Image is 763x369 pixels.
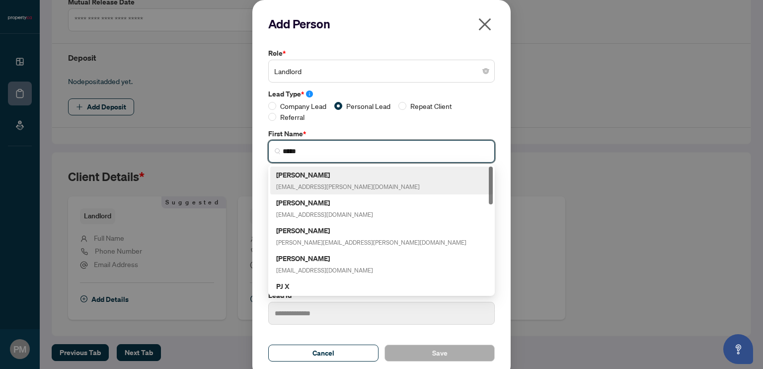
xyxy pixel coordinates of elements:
[276,267,373,274] span: [EMAIL_ADDRESS][DOMAIN_NAME]
[312,345,334,361] span: Cancel
[276,100,330,111] span: Company Lead
[268,16,495,32] h2: Add Person
[274,62,489,81] span: Landlord
[276,225,466,236] h5: [PERSON_NAME]
[276,111,308,122] span: Referral
[723,334,753,364] button: Open asap
[276,239,466,246] span: [PERSON_NAME][EMAIL_ADDRESS][PERSON_NAME][DOMAIN_NAME]
[276,197,373,208] h5: [PERSON_NAME]
[268,89,495,99] label: Lead Type
[406,100,456,111] span: Repeat Client
[477,16,493,32] span: close
[276,169,420,181] h5: [PERSON_NAME]
[276,183,420,190] span: [EMAIL_ADDRESS][PERSON_NAME][DOMAIN_NAME]
[268,48,495,59] label: Role
[384,345,495,362] button: Save
[275,148,281,154] img: search_icon
[342,100,394,111] span: Personal Lead
[483,68,489,74] span: close-circle
[276,280,373,292] h5: PJ X
[276,253,373,264] h5: [PERSON_NAME]
[306,91,313,97] span: info-circle
[268,290,495,301] label: Lead Id
[268,345,379,362] button: Cancel
[268,128,495,139] label: First Name
[276,211,373,218] span: [EMAIL_ADDRESS][DOMAIN_NAME]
